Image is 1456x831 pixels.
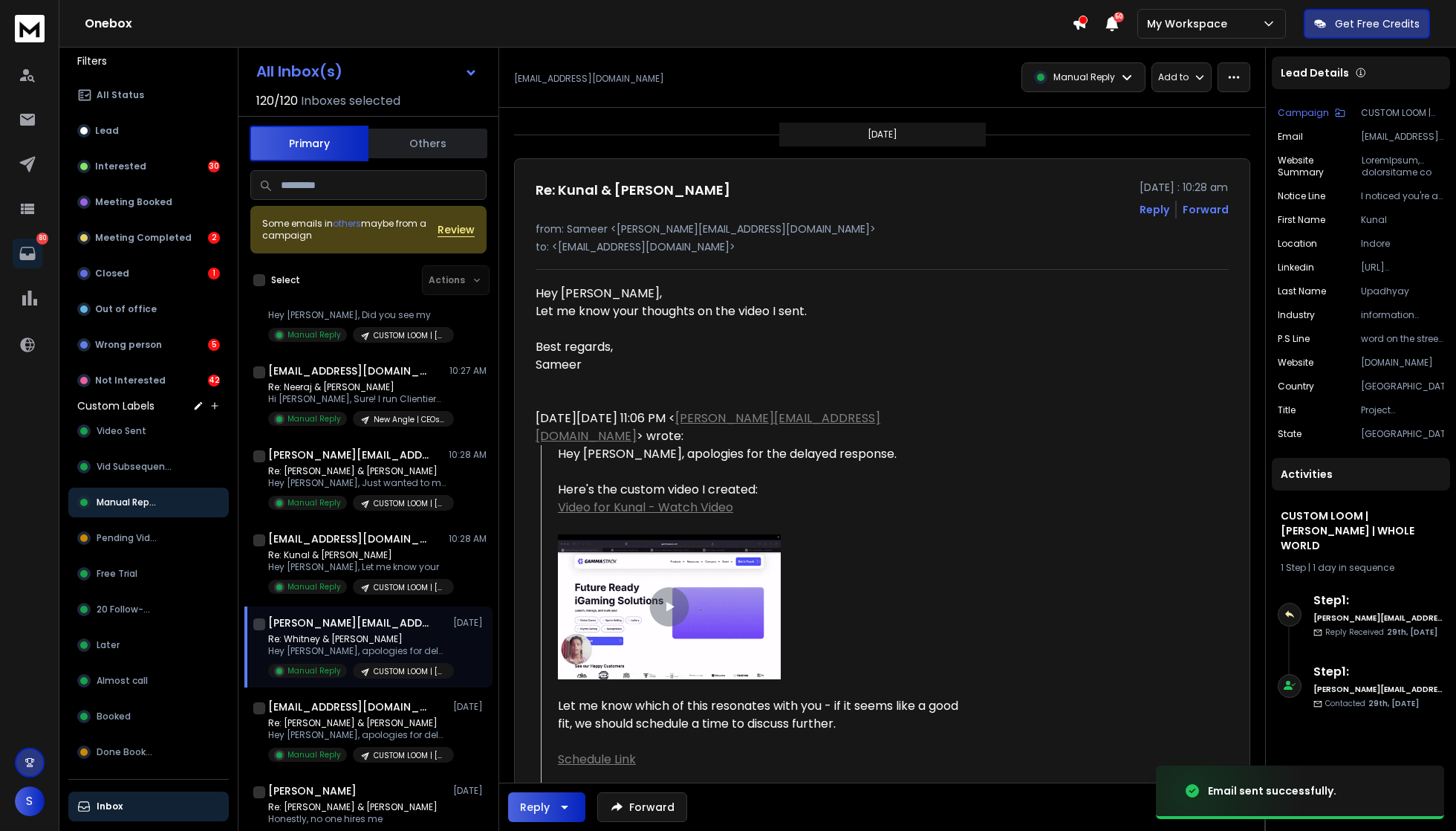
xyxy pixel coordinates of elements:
div: Let me know your thoughts on the video I sent. [536,303,969,320]
h6: Step 1 : [1313,663,1443,681]
p: Manual Reply [287,413,341,424]
h1: [EMAIL_ADDRESS][DOMAIN_NAME] [268,363,432,378]
p: Hi [PERSON_NAME], Sure! I run ClientierMedia, [268,393,446,405]
a: [PERSON_NAME][EMAIL_ADDRESS][DOMAIN_NAME] [536,410,880,444]
p: CUSTOM LOOM | [PERSON_NAME] | WHOLE WORLD [1361,107,1444,119]
span: Vid Subsequence [97,461,175,473]
p: Indore [1361,238,1444,250]
p: [GEOGRAPHIC_DATA] [1361,428,1444,440]
span: Free Trial [97,568,137,580]
button: Almost call [68,666,229,696]
div: 30 [208,161,220,172]
p: Manual Reply [287,665,341,676]
button: Get Free Credits [1304,9,1430,39]
p: Wrong person [95,339,162,351]
button: Vid Subsequence [68,452,229,482]
button: Free Trial [68,559,229,589]
p: P.S Line [1278,333,1310,345]
p: LoremIpsum, dolorsitame co 3509, ad e seddoe tempor in uTlabor etdolore magnaaliq, enimadminimv q... [1362,155,1444,178]
span: 120 / 120 [256,92,298,110]
div: 2 [208,232,220,244]
h6: [PERSON_NAME][EMAIL_ADDRESS][DOMAIN_NAME] [1313,612,1443,624]
p: [GEOGRAPHIC_DATA] [1361,381,1444,392]
p: Re: Neeraj & [PERSON_NAME] [268,381,446,393]
button: Campaign [1278,107,1345,119]
button: Forward [597,792,687,822]
h1: [EMAIL_ADDRESS][DOMAIN_NAME] [268,699,432,714]
button: Closed1 [68,259,229,288]
p: from: Sameer <[PERSON_NAME][EMAIL_ADDRESS][DOMAIN_NAME]> [536,222,1229,236]
p: location [1278,238,1317,250]
p: Re: Whitney & [PERSON_NAME] [268,633,446,645]
button: Booked [68,702,229,731]
p: Lead [95,125,119,137]
p: [DATE] [453,701,487,713]
button: 20 Follow-up [68,595,229,624]
span: 50 [1114,12,1124,22]
button: Meeting Booked [68,187,229,217]
button: All Inbox(s) [244,56,490,86]
div: 1 [208,268,220,279]
p: New Angle | CEOs & Founders | [GEOGRAPHIC_DATA] [374,414,445,425]
p: I noticed you're a key player in iGaming, managing over 600 clients worldwide. Have you explored ... [1361,190,1444,202]
p: CUSTOM LOOM | [PERSON_NAME] | WHOLE WORLD [374,498,445,509]
div: Reply [520,800,550,815]
div: Hey [PERSON_NAME], [536,285,969,303]
p: CUSTOM LOOM | [PERSON_NAME] | WHOLE WORLD [374,750,445,761]
h6: Step 1 : [1313,592,1443,609]
p: Hey [PERSON_NAME], apologies for delayed [268,645,446,657]
p: [DATE] [453,617,487,629]
button: Done Booked [68,737,229,767]
p: 80 [36,233,48,245]
p: [DOMAIN_NAME] [1361,357,1444,369]
h3: Filters [68,51,229,71]
p: state [1278,428,1301,440]
p: Re: [PERSON_NAME] & [PERSON_NAME] [268,717,446,729]
h1: [PERSON_NAME][EMAIL_ADDRESS][PERSON_NAME][DOMAIN_NAME] [268,615,432,630]
a: 80 [13,239,42,268]
p: Closed [95,268,129,279]
button: Inbox [68,792,229,821]
a: Schedule Link [558,751,636,768]
button: Lead [68,116,229,146]
p: Website Summary [1278,155,1361,178]
p: Re: Kunal & [PERSON_NAME] [268,549,446,561]
div: Email sent successfully. [1208,783,1336,798]
img: logo [15,15,45,42]
span: Manual Reply [97,497,157,508]
a: Video for Kunal - Watch Video [558,499,969,517]
p: Re: [PERSON_NAME] & [PERSON_NAME] [268,801,446,813]
p: Reply Received [1325,627,1437,638]
p: Manual Reply [287,329,341,340]
p: Kunal [1361,214,1444,226]
button: Review [438,222,475,237]
button: Reply [508,792,585,822]
p: Manual Reply [287,581,341,592]
p: website [1278,357,1313,369]
p: Upadhyay [1361,285,1444,297]
p: [EMAIL_ADDRESS][DOMAIN_NAME] [1361,131,1444,143]
p: industry [1278,309,1315,321]
p: Project Manager/Consultant [1361,404,1444,416]
div: Let me know which of this resonates with you - if it seems like a good fit, we should schedule a ... [558,697,969,733]
div: 5 [208,339,220,351]
p: information technology & services [1361,309,1444,321]
p: Campaign [1278,107,1329,119]
button: Meeting Completed2 [68,223,229,253]
span: S [15,786,45,816]
span: others [333,217,361,230]
p: Inbox [97,801,123,812]
button: Pending Video [68,523,229,553]
p: [DATE] [453,785,487,797]
div: Here's the custom video I created: [558,481,969,499]
button: Others [368,127,487,160]
span: 29th, [DATE] [1387,627,1437,638]
span: Done Booked [97,746,157,758]
p: Re: [PERSON_NAME] & [PERSON_NAME] [268,465,446,477]
p: Add to [1158,71,1189,83]
p: [DATE] [868,129,897,140]
h1: All Inbox(s) [256,64,342,79]
p: Hey [PERSON_NAME], Let me know your [268,561,446,573]
span: 1 day in sequence [1313,561,1394,574]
